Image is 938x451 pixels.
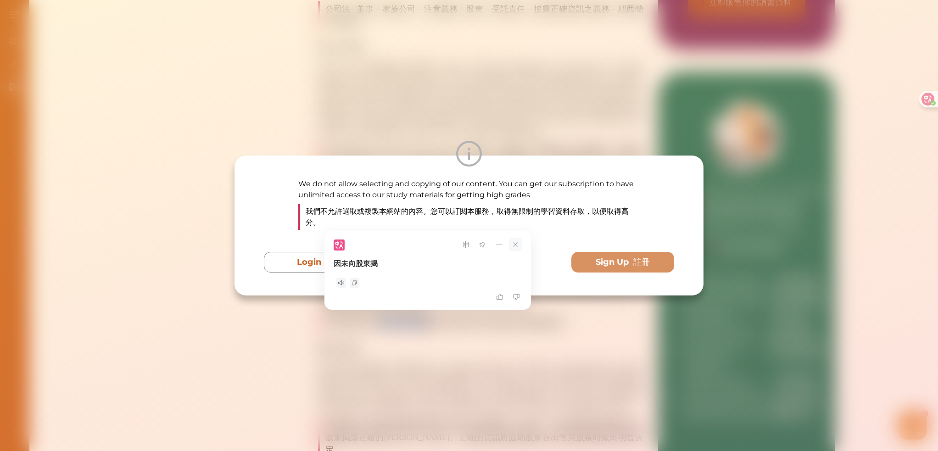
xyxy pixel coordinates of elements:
button: Login [264,252,367,273]
i: 1 [203,0,211,8]
p: We do not allow selecting and copying of our content. You can get our subscription to have unlimi... [298,178,640,234]
font: 我們不允許選取或複製本網站的內容。您可以訂閱本服務，取得無限制的學習資料存取，以便取得高分。 [306,207,629,226]
font: 註冊 [633,257,650,267]
button: Sign Up [571,252,674,273]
